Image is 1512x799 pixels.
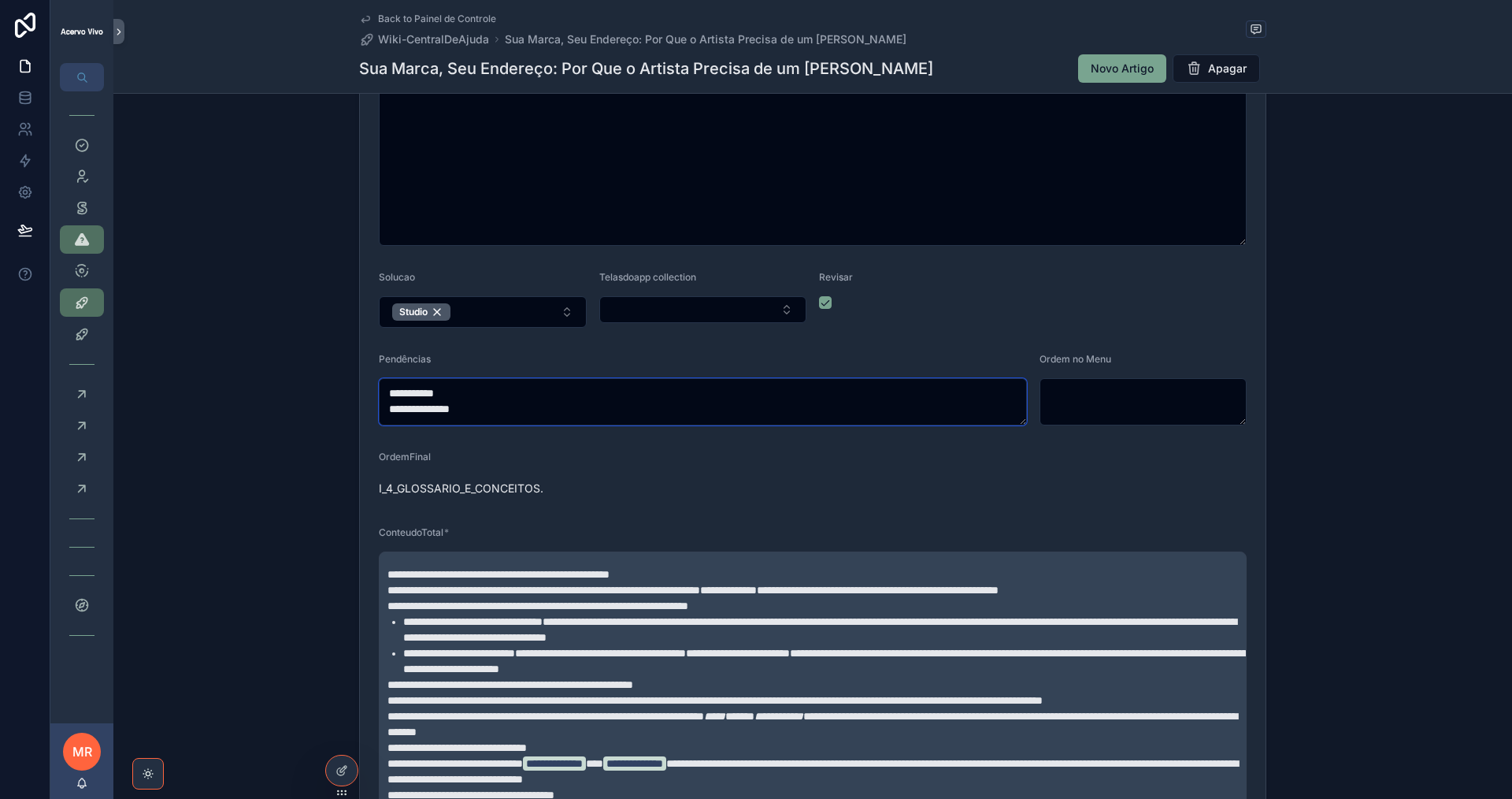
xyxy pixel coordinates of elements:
[1208,61,1247,76] span: Apagar
[505,32,906,47] a: Sua Marca, Seu Endereço: Por Que o Artista Precisa de um [PERSON_NAME]
[359,13,496,25] a: Back to Painel de Controle
[359,58,933,80] h1: Sua Marca, Seu Endereço: Por Que o Artista Precisa de um [PERSON_NAME]
[379,481,587,496] span: I_4_GLOSSARIO_E_CONCEITOS.
[379,526,443,538] span: ConteudoTotal
[1091,61,1154,76] span: Novo Artigo
[379,296,587,328] button: Select Button
[599,271,696,283] span: Telasdoapp collection
[599,296,807,323] button: Select Button
[1078,54,1166,83] button: Novo Artigo
[378,13,496,25] span: Back to Painel de Controle
[392,303,450,321] button: Unselect 21
[1173,54,1260,83] button: Apagar
[378,32,489,47] span: Wiki-CentralDeAjuda
[72,742,92,761] span: MR
[60,27,104,35] img: App logo
[379,451,431,463] span: OrdemFinal
[379,271,415,283] span: Solucao
[399,306,428,318] span: Studio
[379,353,431,365] span: Pendências
[1039,353,1111,365] span: Ordem no Menu
[819,271,853,283] span: Revisar
[359,32,489,47] a: Wiki-CentralDeAjuda
[50,91,113,668] div: scrollable content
